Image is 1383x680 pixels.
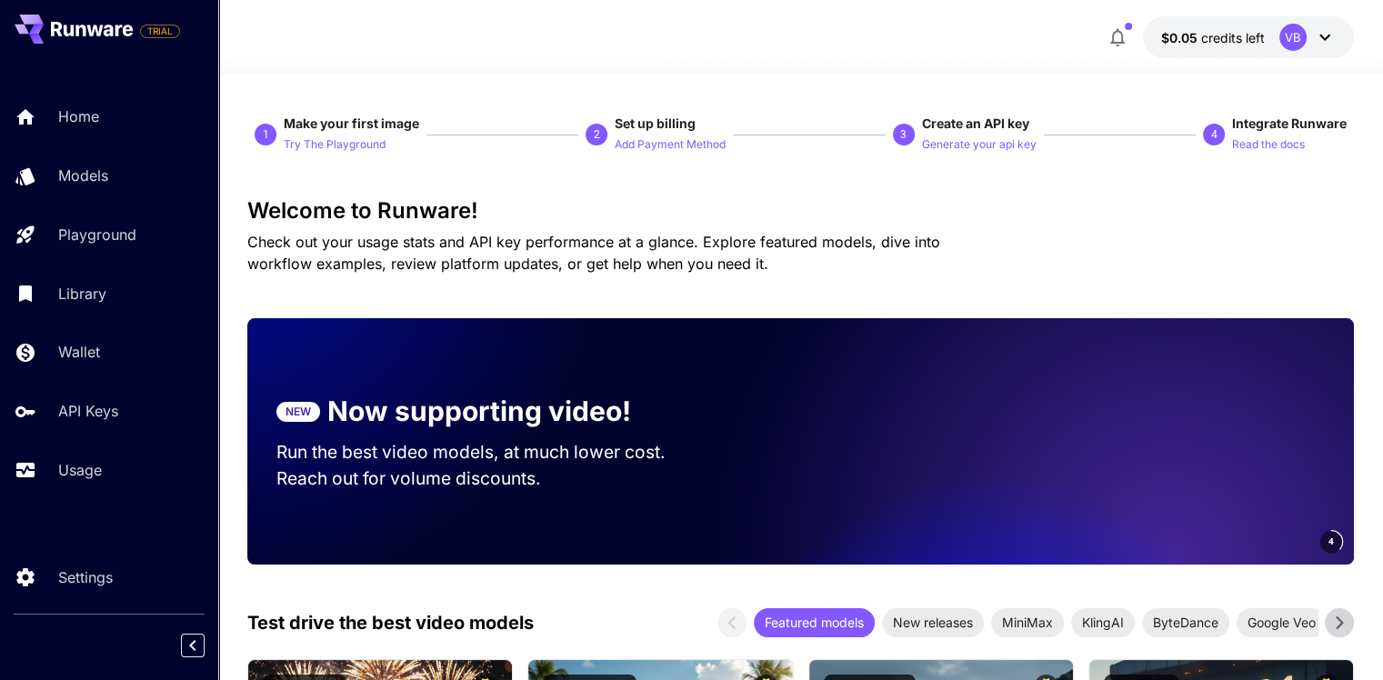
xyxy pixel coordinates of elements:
p: API Keys [58,400,118,422]
span: Set up billing [615,115,696,131]
p: Reach out for volume discounts. [276,465,700,492]
div: ByteDance [1142,608,1229,637]
span: Integrate Runware [1232,115,1347,131]
p: 4 [1210,126,1217,143]
p: Library [58,283,106,305]
span: 4 [1328,535,1334,548]
span: credits left [1201,30,1265,45]
p: Now supporting video! [327,391,631,432]
span: MiniMax [991,613,1064,632]
div: Featured models [754,608,875,637]
p: Playground [58,224,136,245]
p: Read the docs [1232,136,1305,154]
p: 2 [594,126,600,143]
div: Google Veo [1237,608,1327,637]
p: 1 [263,126,269,143]
span: Add your payment card to enable full platform functionality. [140,20,180,42]
span: ByteDance [1142,613,1229,632]
div: MiniMax [991,608,1064,637]
p: Add Payment Method [615,136,726,154]
button: $0.05VB [1143,16,1354,58]
button: Collapse sidebar [181,634,205,657]
p: Try The Playground [284,136,386,154]
button: Read the docs [1232,133,1305,155]
button: Try The Playground [284,133,386,155]
span: TRIAL [141,25,179,38]
button: Generate your api key [922,133,1037,155]
h3: Welcome to Runware! [247,198,1354,224]
p: Home [58,105,99,127]
button: Add Payment Method [615,133,726,155]
div: New releases [882,608,984,637]
div: Collapse sidebar [195,629,218,662]
p: Generate your api key [922,136,1037,154]
div: $0.05 [1161,28,1265,47]
span: $0.05 [1161,30,1201,45]
span: KlingAI [1071,613,1135,632]
span: Google Veo [1237,613,1327,632]
span: Check out your usage stats and API key performance at a glance. Explore featured models, dive int... [247,233,940,273]
span: Create an API key [922,115,1029,131]
div: KlingAI [1071,608,1135,637]
p: Models [58,165,108,186]
p: Test drive the best video models [247,609,534,636]
span: Make your first image [284,115,419,131]
iframe: Chat Widget [1292,593,1383,680]
div: VB [1279,24,1307,51]
p: Settings [58,566,113,588]
p: Run the best video models, at much lower cost. [276,439,700,465]
span: New releases [882,613,984,632]
p: Wallet [58,341,100,363]
p: NEW [286,404,311,420]
p: 3 [900,126,907,143]
span: Featured models [754,613,875,632]
p: Usage [58,459,102,481]
div: Виджет чата [1292,593,1383,680]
